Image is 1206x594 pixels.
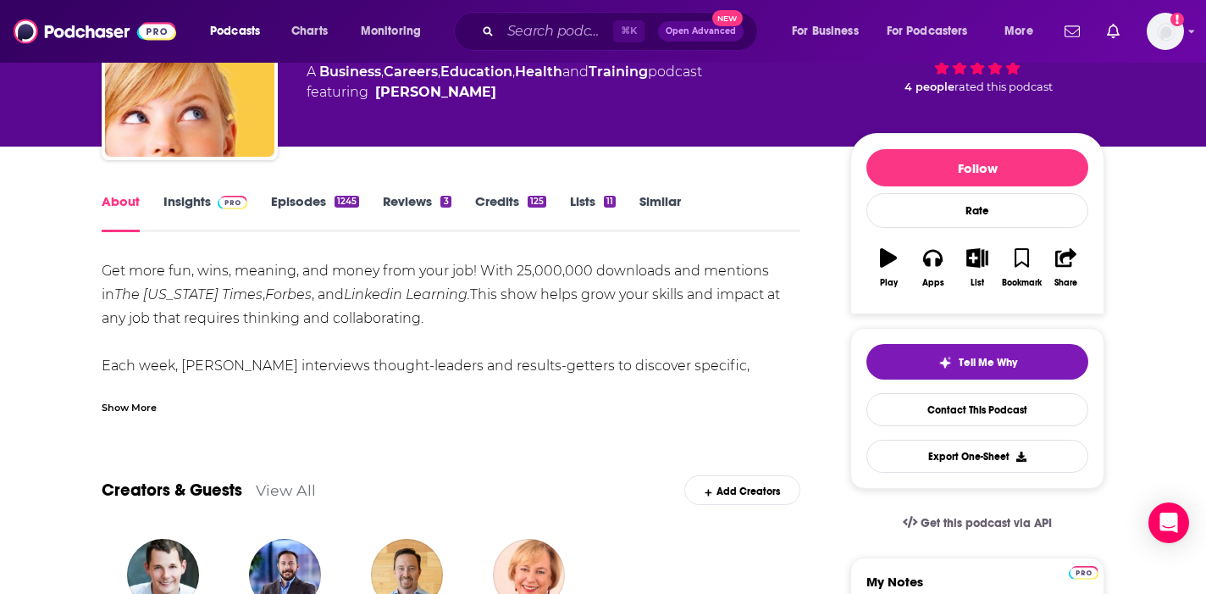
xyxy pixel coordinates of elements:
[102,259,800,544] div: Get more fun, wins, meaning, and money from your job! With 25,000,000 downloads and mentions in ,...
[1058,17,1087,46] a: Show notifications dropdown
[570,193,616,232] a: Lists11
[922,278,944,288] div: Apps
[210,19,260,43] span: Podcasts
[780,18,880,45] button: open menu
[512,64,515,80] span: ,
[613,20,644,42] span: ⌘ K
[866,237,910,298] button: Play
[271,193,359,232] a: Episodes1245
[102,193,140,232] a: About
[114,286,263,303] em: The [US_STATE] Times
[218,196,247,209] img: Podchaser Pro
[470,12,774,51] div: Search podcasts, credits, & more...
[666,27,736,36] span: Open Advanced
[1004,19,1033,43] span: More
[361,19,421,43] span: Monitoring
[280,18,338,45] a: Charts
[1002,278,1042,288] div: Bookmark
[954,80,1053,93] span: rated this podcast
[712,10,743,26] span: New
[866,344,1088,380] button: tell me why sparkleTell Me Why
[889,502,1065,544] a: Get this podcast via API
[1170,13,1184,26] svg: Add a profile image
[440,64,512,80] a: Education
[349,18,443,45] button: open menu
[880,278,898,288] div: Play
[959,356,1017,369] span: Tell Me Why
[1147,13,1184,50] img: User Profile
[14,15,176,47] img: Podchaser - Follow, Share and Rate Podcasts
[938,356,952,369] img: tell me why sparkle
[384,64,438,80] a: Careers
[904,80,954,93] span: 4 people
[1054,278,1077,288] div: Share
[381,64,384,80] span: ,
[515,64,562,80] a: Health
[955,237,999,298] button: List
[993,18,1054,45] button: open menu
[604,196,616,208] div: 11
[163,193,247,232] a: InsightsPodchaser Pro
[344,286,470,303] em: Linkedin Learning.
[921,516,1052,530] span: Get this podcast via API
[562,64,589,80] span: and
[438,64,440,80] span: ,
[684,475,800,505] div: Add Creators
[866,149,1088,186] button: Follow
[866,393,1088,426] a: Contact This Podcast
[876,18,993,45] button: open menu
[307,62,702,103] div: A podcast
[307,82,702,103] span: featuring
[528,196,546,208] div: 125
[866,193,1088,228] div: Rate
[658,21,744,42] button: Open AdvancedNew
[1147,13,1184,50] span: Logged in as megcassidy
[291,19,328,43] span: Charts
[198,18,282,45] button: open menu
[910,237,954,298] button: Apps
[440,196,451,208] div: 3
[265,286,312,303] em: Forbes
[589,64,648,80] a: Training
[866,440,1088,473] button: Export One-Sheet
[1044,237,1088,298] button: Share
[887,19,968,43] span: For Podcasters
[792,19,859,43] span: For Business
[1069,563,1098,580] a: Pro website
[639,193,681,232] a: Similar
[319,64,381,80] a: Business
[383,193,451,232] a: Reviews3
[256,481,316,499] a: View All
[475,193,546,232] a: Credits125
[375,82,496,103] a: Pete Mockaitis
[335,196,359,208] div: 1245
[501,18,613,45] input: Search podcasts, credits, & more...
[1069,566,1098,580] img: Podchaser Pro
[1100,17,1126,46] a: Show notifications dropdown
[971,278,984,288] div: List
[999,237,1043,298] button: Bookmark
[102,480,242,501] a: Creators & Guests
[1148,502,1189,543] div: Open Intercom Messenger
[1147,13,1184,50] button: Show profile menu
